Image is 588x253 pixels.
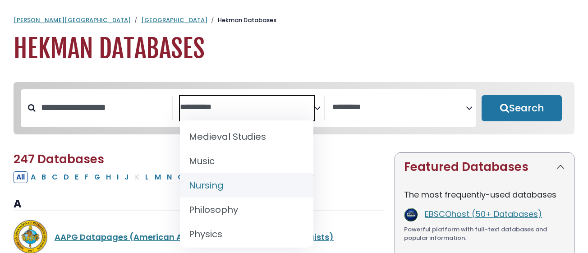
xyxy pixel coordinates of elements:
li: Physics [180,222,313,246]
button: Featured Databases [395,153,574,181]
span: 247 Databases [14,151,104,167]
button: Submit for Search Results [482,95,562,121]
a: [PERSON_NAME][GEOGRAPHIC_DATA] [14,16,131,24]
textarea: Search [180,103,313,112]
li: Medieval Studies [180,124,313,149]
button: Filter Results G [92,171,103,183]
a: EBSCOhost (50+ Databases) [425,208,542,220]
textarea: Search [332,103,466,112]
div: Alpha-list to filter by first letter of database name [14,171,318,182]
button: Filter Results D [61,171,72,183]
button: Filter Results N [164,171,175,183]
input: Search database by title or keyword [36,100,172,115]
div: Powerful platform with full-text databases and popular information. [404,225,565,243]
nav: breadcrumb [14,16,574,25]
a: AAPG Datapages (American Association of Petroleum Geologists) [55,231,334,243]
p: The most frequently-used databases [404,189,565,201]
button: Filter Results O [175,171,186,183]
li: Hekman Databases [207,16,276,25]
button: Filter Results J [122,171,132,183]
h1: Hekman Databases [14,34,574,64]
button: Filter Results E [72,171,81,183]
li: Music [180,149,313,173]
button: Filter Results C [49,171,60,183]
li: Philosophy [180,198,313,222]
button: Filter Results F [82,171,91,183]
button: Filter Results I [114,171,121,183]
button: Filter Results B [39,171,49,183]
a: [GEOGRAPHIC_DATA] [141,16,207,24]
button: All [14,171,28,183]
button: Filter Results H [103,171,114,183]
button: Filter Results A [28,171,38,183]
li: Nursing [180,173,313,198]
nav: Search filters [14,82,574,134]
h3: A [14,198,384,211]
button: Filter Results M [152,171,164,183]
button: Filter Results L [142,171,152,183]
